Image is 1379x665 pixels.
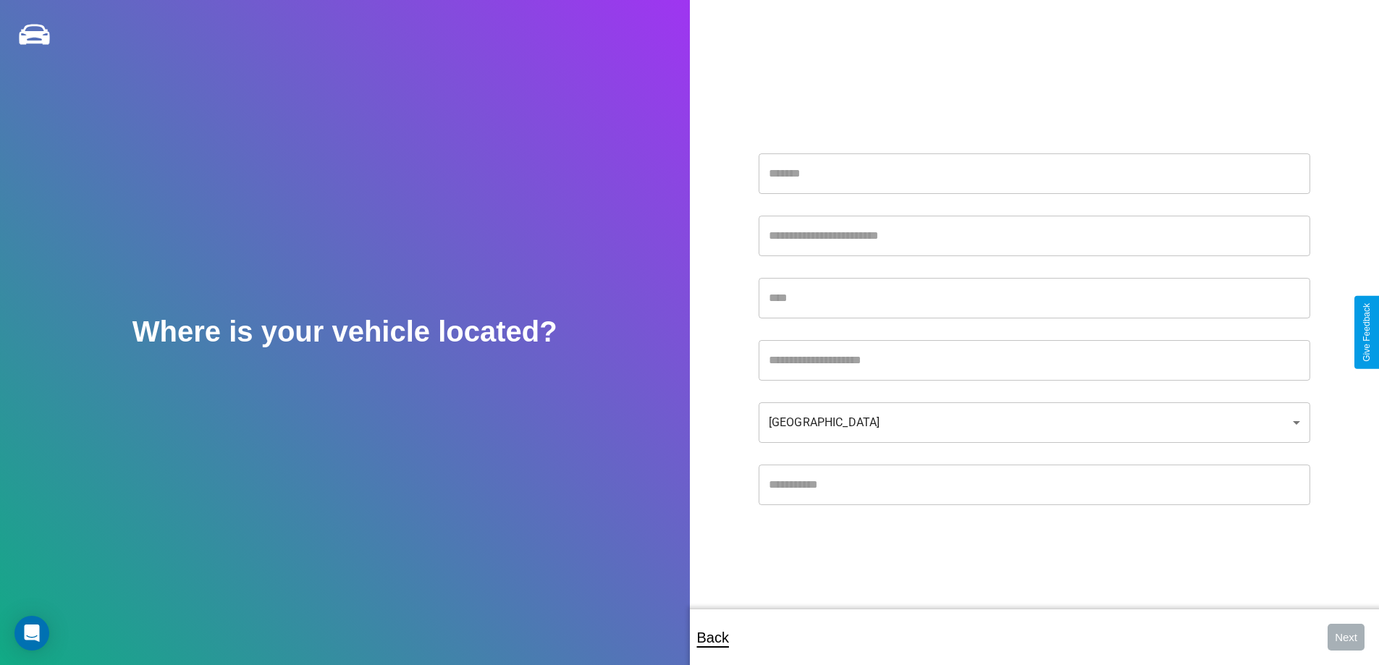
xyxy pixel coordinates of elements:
[14,616,49,651] div: Open Intercom Messenger
[132,315,557,348] h2: Where is your vehicle located?
[759,402,1310,443] div: [GEOGRAPHIC_DATA]
[1362,303,1372,362] div: Give Feedback
[1328,624,1365,651] button: Next
[697,624,729,651] p: Back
